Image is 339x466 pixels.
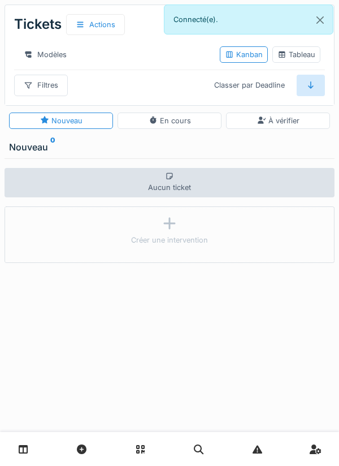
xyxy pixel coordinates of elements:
div: En cours [149,115,191,126]
div: Nouveau [9,140,330,154]
div: Filtres [14,75,68,96]
sup: 0 [50,140,55,154]
div: Connecté(e). [164,5,333,34]
div: Kanban [225,49,263,60]
div: Actions [66,14,125,35]
button: Close [307,5,333,35]
div: Nouveau [40,115,82,126]
div: À vérifier [257,115,299,126]
div: Aucun ticket [5,168,334,197]
div: Classer par Deadline [205,75,294,96]
div: Tickets [14,10,125,40]
div: Tableau [277,49,315,60]
div: Créer une intervention [131,235,208,245]
div: Modèles [14,44,76,65]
